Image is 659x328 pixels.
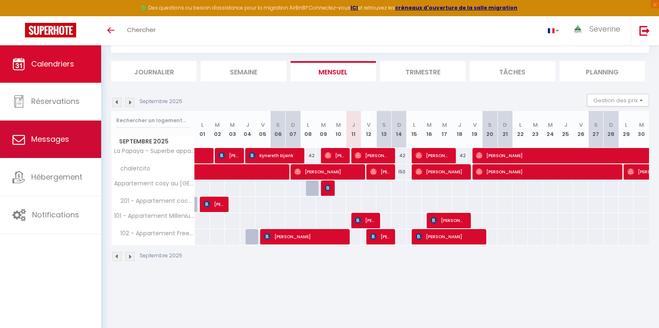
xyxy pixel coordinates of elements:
th: 24 [543,111,558,148]
th: 26 [573,111,588,148]
span: Severine [589,24,620,34]
li: Planning [560,61,645,81]
abbr: D [291,121,295,129]
abbr: M [230,121,235,129]
img: Super Booking [25,23,76,37]
th: 23 [528,111,543,148]
li: Journalier [111,61,196,81]
span: Chercher [127,25,156,34]
th: 16 [422,111,437,148]
abbr: V [367,121,371,129]
abbr: M [215,121,220,129]
span: [PERSON_NAME] [355,148,390,163]
div: 42 [452,148,467,163]
abbr: M [321,121,326,129]
abbr: S [488,121,492,129]
th: 19 [467,111,482,148]
abbr: M [533,121,538,129]
abbr: M [639,121,644,129]
th: 04 [240,111,255,148]
abbr: D [609,121,613,129]
img: ... [572,24,584,35]
span: [PERSON_NAME] [204,196,224,212]
th: 09 [316,111,331,148]
span: [PERSON_NAME] [415,164,465,180]
span: 101 - Appartement Millenium [113,213,196,219]
abbr: J [246,121,249,129]
abbr: L [201,121,204,129]
abbr: J [564,121,567,129]
abbr: M [548,121,553,129]
span: [PERSON_NAME] [370,229,390,244]
span: [PERSON_NAME] [325,148,345,163]
abbr: J [352,121,355,129]
span: Appartement cosy au [GEOGRAPHIC_DATA]. [113,180,196,187]
abbr: D [503,121,507,129]
th: 29 [619,111,634,148]
th: 10 [331,111,346,148]
img: logout [639,25,650,36]
span: 201 - Appartement cocoon [113,197,196,206]
abbr: L [625,121,627,129]
a: Chercher [121,16,162,45]
th: 06 [270,111,285,148]
abbr: L [307,121,309,129]
span: [PERSON_NAME] [294,164,359,180]
div: 150 [391,164,406,180]
abbr: L [519,121,522,129]
th: 15 [407,111,422,148]
th: 05 [255,111,270,148]
span: Septembre 2025 [112,136,194,148]
span: 102 - Appartement Freedom [113,229,196,238]
span: Heni El Abed [325,180,330,196]
span: chaletcito [113,164,152,173]
abbr: V [473,121,477,129]
th: 18 [452,111,467,148]
span: [PERSON_NAME] [355,212,375,228]
a: ... Severine [565,16,631,45]
abbr: S [382,121,386,129]
span: [PERSON_NAME] [415,148,450,163]
th: 21 [497,111,512,148]
a: créneaux d'ouverture de la salle migration [395,4,517,11]
p: Septembre 2025 [139,98,182,106]
input: Rechercher un logement... [116,113,190,128]
abbr: M [427,121,432,129]
li: Tâches [470,61,555,81]
th: 08 [301,111,316,148]
div: 42 [391,148,406,163]
span: [PERSON_NAME] [415,229,480,244]
th: 03 [225,111,240,148]
th: 22 [512,111,527,148]
span: La Papaya - Superbe appartement plein centre [113,148,196,154]
th: 20 [482,111,497,148]
li: Semaine [201,61,286,81]
span: Kynereth Eijsink [249,148,299,163]
abbr: V [261,121,265,129]
th: 12 [361,111,376,148]
abbr: M [442,121,447,129]
th: 13 [376,111,391,148]
abbr: S [594,121,598,129]
abbr: J [458,121,461,129]
p: Septembre 2025 [139,252,182,260]
th: 28 [604,111,619,148]
span: Calendriers [31,59,74,69]
span: Hébergement [31,172,82,182]
span: [PERSON_NAME] [370,164,390,180]
span: [PERSON_NAME] [264,229,344,244]
th: 01 [195,111,210,148]
th: 27 [588,111,603,148]
th: 11 [346,111,361,148]
span: [PERSON_NAME] [476,164,616,180]
abbr: S [276,121,280,129]
iframe: Chat [624,291,653,322]
th: 02 [210,111,225,148]
th: 14 [391,111,406,148]
button: Gestion des prix [587,94,649,106]
span: Réservations [31,96,80,106]
abbr: M [336,121,341,129]
th: 30 [634,111,649,148]
a: ICI [351,4,358,11]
